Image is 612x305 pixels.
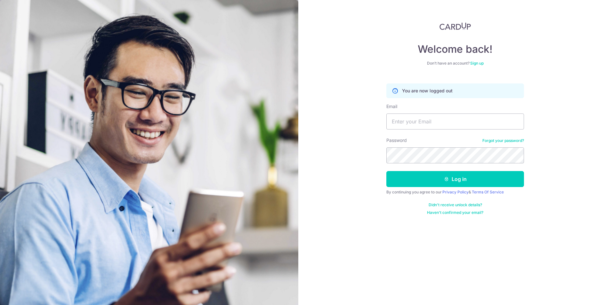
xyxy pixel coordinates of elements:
a: Terms Of Service [472,190,504,194]
div: Don’t have an account? [386,61,524,66]
label: Email [386,103,397,110]
label: Password [386,137,407,144]
input: Enter your Email [386,113,524,129]
a: Forgot your password? [482,138,524,143]
img: CardUp Logo [439,22,471,30]
a: Sign up [470,61,484,66]
p: You are now logged out [402,88,453,94]
a: Didn't receive unlock details? [429,202,482,207]
button: Log in [386,171,524,187]
div: By continuing you agree to our & [386,190,524,195]
h4: Welcome back! [386,43,524,56]
a: Haven't confirmed your email? [427,210,483,215]
a: Privacy Policy [442,190,469,194]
